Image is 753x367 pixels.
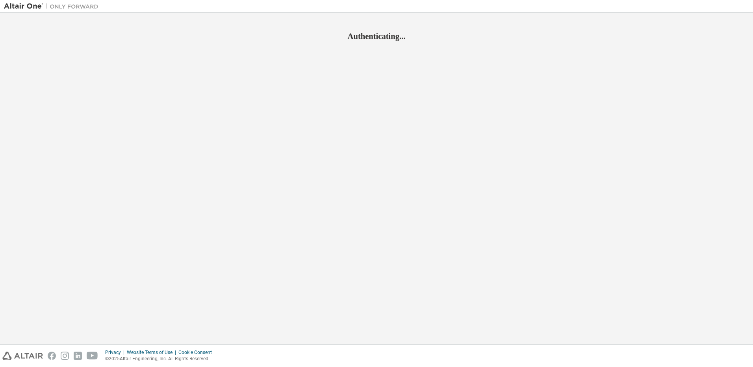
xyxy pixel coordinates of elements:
h2: Authenticating... [4,31,749,41]
div: Website Terms of Use [127,349,178,356]
p: © 2025 Altair Engineering, Inc. All Rights Reserved. [105,356,217,362]
img: facebook.svg [48,352,56,360]
img: linkedin.svg [74,352,82,360]
div: Privacy [105,349,127,356]
div: Cookie Consent [178,349,217,356]
img: altair_logo.svg [2,352,43,360]
img: Altair One [4,2,102,10]
img: instagram.svg [61,352,69,360]
img: youtube.svg [87,352,98,360]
